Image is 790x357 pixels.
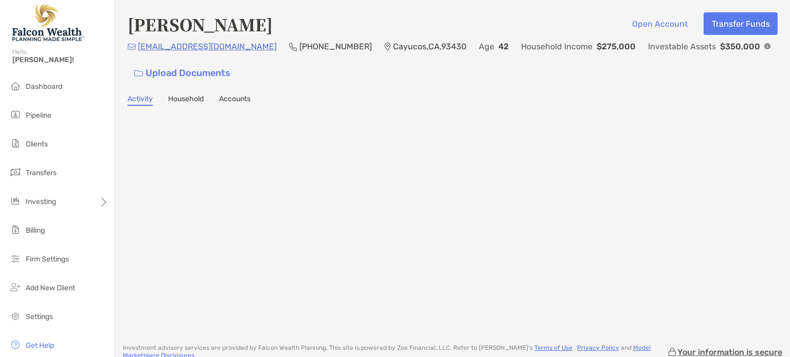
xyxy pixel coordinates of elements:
img: pipeline icon [9,108,22,121]
a: Household [168,95,204,106]
p: 42 [498,40,509,53]
span: Transfers [26,168,57,177]
a: Upload Documents [128,62,237,84]
p: [EMAIL_ADDRESS][DOMAIN_NAME] [138,40,277,53]
a: Terms of Use [534,344,572,351]
img: investing icon [9,195,22,207]
img: get-help icon [9,339,22,351]
span: Add New Client [26,284,75,292]
button: Open Account [624,12,695,35]
span: Get Help [26,341,54,350]
p: Household Income [521,40,592,53]
img: Falcon Wealth Planning Logo [12,4,84,41]
img: Email Icon [128,44,136,50]
img: clients icon [9,137,22,149]
p: Age [479,40,494,53]
span: Clients [26,140,48,148]
a: Privacy Policy [577,344,619,351]
img: dashboard icon [9,80,22,92]
p: Cayucos , CA , 93430 [393,40,466,53]
img: billing icon [9,223,22,236]
img: settings icon [9,310,22,322]
span: [PERSON_NAME]! [12,55,109,64]
p: Investable Assets [648,40,716,53]
img: Location Icon [384,43,391,51]
span: Pipeline [26,111,51,120]
h4: [PERSON_NAME] [128,12,273,36]
p: $350,000 [720,40,760,53]
p: [PHONE_NUMBER] [299,40,372,53]
span: Dashboard [26,82,62,91]
span: Settings [26,312,53,321]
p: Your information is secure [677,347,782,357]
img: Info Icon [764,43,770,49]
span: Firm Settings [26,255,69,264]
span: Billing [26,226,45,235]
a: Accounts [219,95,250,106]
img: Phone Icon [289,43,297,51]
img: firm-settings icon [9,252,22,265]
p: $275,000 [597,40,636,53]
img: add_new_client icon [9,281,22,293]
img: button icon [134,70,143,77]
img: transfers icon [9,166,22,178]
a: Activity [128,95,153,106]
button: Transfer Funds [704,12,778,35]
span: Investing [26,197,56,206]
